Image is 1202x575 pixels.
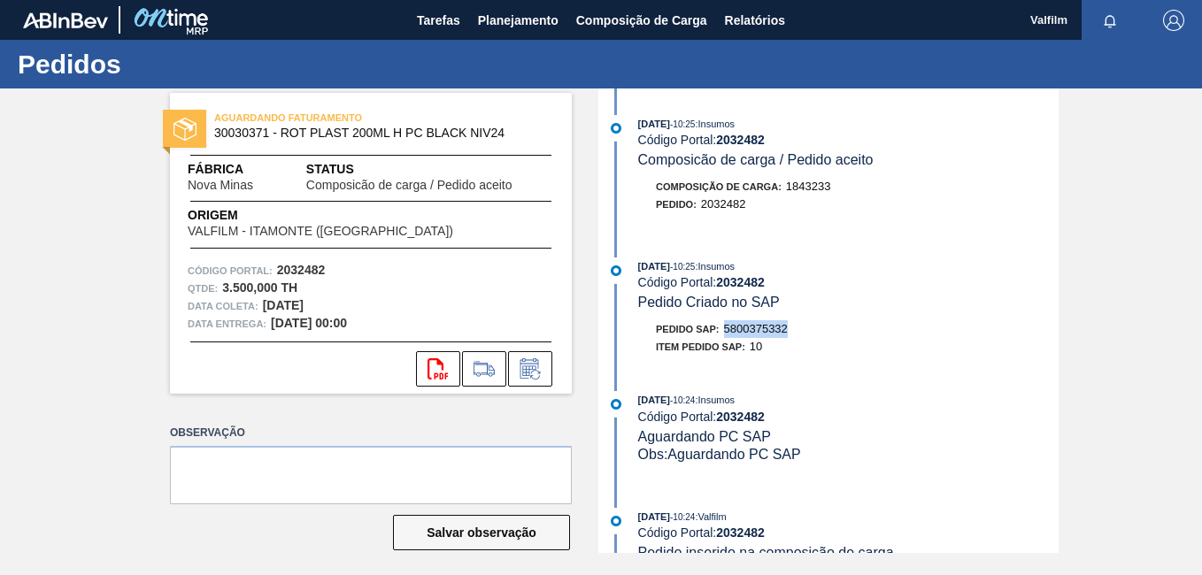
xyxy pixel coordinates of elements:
[716,525,765,540] strong: 2032482
[173,118,196,141] img: status
[670,262,695,272] span: - 10:25
[188,225,453,238] span: VALFILM - ITAMONTE ([GEOGRAPHIC_DATA])
[670,512,695,522] span: - 10:24
[188,179,253,192] span: Nova Minas
[638,295,780,310] span: Pedido Criado no SAP
[214,109,462,126] span: AGUARDANDO FATURAMENTO
[188,206,504,225] span: Origem
[656,181,782,192] span: Composição de Carga :
[222,280,297,295] strong: 3.500,000 TH
[306,179,512,192] span: Composicão de carga / Pedido aceito
[611,265,621,276] img: atual
[18,54,332,74] h1: Pedidos
[23,12,108,28] img: TNhmsLtSVTkK8tSr43FrP2fwEKptu5GPRR3wAAAABJRU5ErkJggg==
[701,197,746,211] span: 2032482
[656,199,697,210] span: Pedido :
[462,351,506,387] div: Ir para Composição de Carga
[695,261,735,272] span: : Insumos
[188,315,266,333] span: Data entrega:
[670,119,695,129] span: - 10:25
[611,123,621,134] img: atual
[611,516,621,526] img: atual
[716,133,765,147] strong: 2032482
[170,420,572,446] label: Observação
[188,297,258,315] span: Data coleta:
[638,525,1059,540] div: Código Portal:
[188,262,273,280] span: Código Portal:
[263,298,304,312] strong: [DATE]
[786,180,831,193] span: 1843233
[724,322,788,335] span: 5800375332
[638,429,771,444] span: Aguardando PC SAP
[611,399,621,410] img: atual
[750,340,762,353] span: 10
[725,10,785,31] span: Relatórios
[638,410,1059,424] div: Código Portal:
[638,133,1059,147] div: Código Portal:
[576,10,707,31] span: Composição de Carga
[638,395,670,405] span: [DATE]
[716,410,765,424] strong: 2032482
[508,351,552,387] div: Informar alteração no pedido
[417,10,460,31] span: Tarefas
[214,126,536,140] span: 30030371 - ROT PLAST 200ML H PC BLACK NIV24
[638,261,670,272] span: [DATE]
[695,511,726,522] span: : Valfilm
[638,511,670,522] span: [DATE]
[188,280,218,297] span: Qtde :
[306,160,554,179] span: Status
[670,395,695,405] span: - 10:24
[695,395,735,405] span: : Insumos
[188,160,306,179] span: Fábrica
[656,341,745,352] span: Item pedido SAP:
[1163,10,1184,31] img: Logout
[638,275,1059,289] div: Código Portal:
[393,515,570,550] button: Salvar observação
[1082,8,1138,33] button: Notificações
[656,324,720,334] span: Pedido SAP:
[638,152,874,167] span: Composicão de carga / Pedido aceito
[638,545,894,560] span: Pedido inserido na composição de carga
[271,316,347,330] strong: [DATE] 00:00
[695,119,735,129] span: : Insumos
[716,275,765,289] strong: 2032482
[638,119,670,129] span: [DATE]
[277,263,326,277] strong: 2032482
[416,351,460,387] div: Abrir arquivo PDF
[478,10,559,31] span: Planejamento
[638,447,801,462] span: Obs: Aguardando PC SAP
